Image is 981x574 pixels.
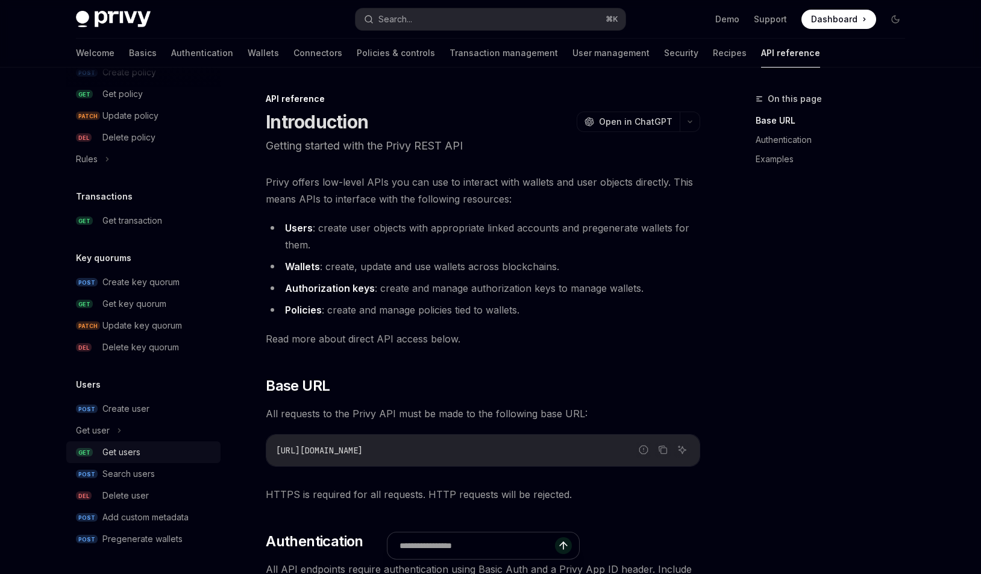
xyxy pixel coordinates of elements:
button: Ask AI [674,442,690,458]
div: API reference [266,93,700,105]
span: POST [76,278,98,287]
div: Delete key quorum [102,340,179,355]
div: Add custom metadata [102,510,189,525]
strong: Wallets [285,260,320,273]
button: Toggle dark mode [886,10,905,29]
span: POST [76,535,98,544]
li: : create, update and use wallets across blockchains. [266,258,700,275]
span: On this page [768,92,822,106]
span: POST [76,513,98,522]
h5: Key quorums [76,251,131,265]
span: POST [76,470,98,479]
a: Authentication [171,39,233,68]
a: Dashboard [801,10,876,29]
span: Dashboard [811,13,857,25]
a: PATCHUpdate policy [66,105,221,127]
button: Copy the contents from the code block [655,442,671,458]
div: Search users [102,467,155,481]
span: All requests to the Privy API must be made to the following base URL: [266,405,700,422]
a: Authentication [756,130,915,150]
button: Report incorrect code [636,442,651,458]
button: Get user [66,420,221,441]
div: Update policy [102,109,158,123]
a: DELDelete user [66,485,221,506]
a: DELDelete key quorum [66,336,221,358]
li: : create user objects with appropriate linked accounts and pregenerate wallets for them. [266,219,700,253]
div: Get key quorum [102,297,166,311]
h5: Transactions [76,189,133,204]
button: Search...⌘K [356,8,625,30]
a: GETGet users [66,441,221,463]
a: DELDelete policy [66,127,221,148]
a: Connectors [293,39,342,68]
a: PATCHUpdate key quorum [66,315,221,336]
span: GET [76,90,93,99]
span: PATCH [76,112,100,121]
button: Rules [66,148,221,170]
span: Base URL [266,376,330,396]
div: Get users [102,445,140,459]
span: [URL][DOMAIN_NAME] [276,445,363,456]
a: POSTPregenerate wallets [66,528,221,550]
div: Pregenerate wallets [102,532,183,546]
li: : create and manage policies tied to wallets. [266,301,700,318]
span: PATCH [76,321,100,330]
span: DEL [76,343,92,352]
input: Ask a question... [400,532,555,559]
div: Get user [76,423,110,438]
span: Privy offers low-level APIs you can use to interact with wallets and user objects directly. This ... [266,174,700,207]
button: Open in ChatGPT [577,112,680,132]
a: Security [664,39,698,68]
a: Examples [756,150,915,169]
span: Read more about direct API access below. [266,330,700,347]
span: POST [76,405,98,414]
strong: Users [285,222,313,234]
div: Delete policy [102,130,155,145]
span: DEL [76,133,92,142]
a: GETGet key quorum [66,293,221,315]
a: User management [572,39,650,68]
div: Create key quorum [102,275,180,289]
a: Basics [129,39,157,68]
span: GET [76,448,93,457]
div: Get transaction [102,213,162,228]
span: HTTPS is required for all requests. HTTP requests will be rejected. [266,486,700,503]
button: Send message [555,537,572,554]
span: ⌘ K [606,14,618,24]
strong: Policies [285,304,322,316]
div: Delete user [102,488,149,503]
a: POSTSearch users [66,463,221,485]
a: Base URL [756,111,915,130]
span: DEL [76,491,92,500]
a: Support [754,13,787,25]
h5: Users [76,377,101,392]
span: GET [76,216,93,225]
p: Getting started with the Privy REST API [266,137,700,154]
li: : create and manage authorization keys to manage wallets. [266,280,700,297]
h1: Introduction [266,111,368,133]
a: Wallets [248,39,279,68]
div: Rules [76,152,98,166]
a: POSTCreate user [66,398,221,420]
a: Welcome [76,39,114,68]
a: Policies & controls [357,39,435,68]
div: Search... [378,12,412,27]
span: Open in ChatGPT [599,116,672,128]
a: POSTAdd custom metadata [66,506,221,528]
div: Create user [102,402,149,416]
a: Transaction management [450,39,558,68]
a: GETGet transaction [66,210,221,232]
span: GET [76,300,93,309]
a: API reference [761,39,820,68]
div: Get policy [102,87,143,101]
a: POSTCreate key quorum [66,271,221,293]
a: Demo [715,13,739,25]
div: Update key quorum [102,318,182,333]
strong: Authorization keys [285,282,375,294]
a: GETGet policy [66,83,221,105]
img: dark logo [76,11,151,28]
a: Recipes [713,39,747,68]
